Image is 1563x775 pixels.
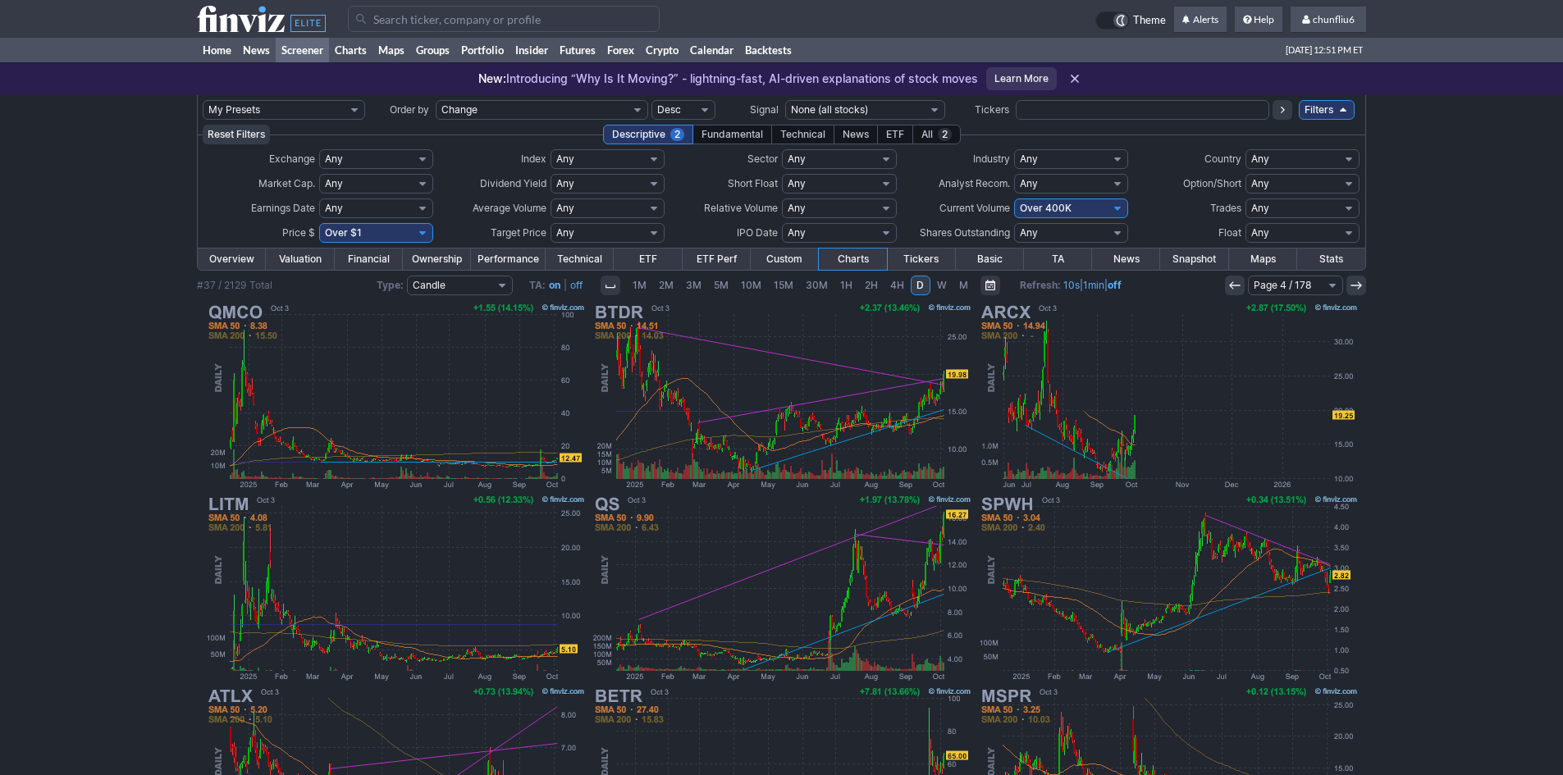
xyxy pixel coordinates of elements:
p: Introducing “Why Is It Moving?” - lightning-fast, AI-driven explanations of stock moves [478,71,978,87]
a: Groups [410,38,455,62]
span: 3M [686,279,702,291]
a: Technical [546,248,614,270]
a: ETF [614,248,682,270]
a: News [1092,248,1160,270]
span: 10M [741,279,761,291]
span: M [959,279,968,291]
a: off [570,279,583,291]
button: Range [980,276,1000,295]
a: Maps [1229,248,1297,270]
span: 2M [659,279,674,291]
a: TA [1024,248,1092,270]
img: QMCO - Quantum Corp - Stock Price Chart [203,300,587,492]
span: Dividend Yield [480,177,546,189]
span: | [564,279,567,291]
b: TA: [529,279,546,291]
span: Average Volume [473,202,546,214]
a: Overview [198,248,266,270]
span: IPO Date [737,226,778,239]
div: Technical [771,125,834,144]
img: QS - QuantumScape Corp - Stock Price Chart [590,492,974,684]
a: 5M [708,276,734,295]
span: 2 [938,128,952,141]
a: off [1108,279,1122,291]
a: 1M [627,276,652,295]
span: Exchange [269,153,315,165]
span: Target Price [491,226,546,239]
a: Learn More [986,67,1057,90]
a: Theme [1095,11,1166,30]
span: Country [1204,153,1241,165]
img: BTDR - Bitdeer Technologies Group - Stock Price Chart [590,300,974,492]
span: 5M [714,279,729,291]
a: Calendar [684,38,739,62]
button: Interval [601,276,620,295]
a: 30M [800,276,834,295]
a: News [237,38,276,62]
div: Fundamental [692,125,772,144]
div: Descriptive [603,125,693,144]
a: 2H [859,276,884,295]
span: Signal [750,103,779,116]
a: Screener [276,38,329,62]
a: Charts [329,38,372,62]
a: D [911,276,930,295]
a: 1min [1083,279,1104,291]
input: Search [348,6,660,32]
span: Industry [973,153,1010,165]
span: 1H [840,279,852,291]
span: 15M [774,279,793,291]
span: | | [1020,277,1122,294]
a: 3M [680,276,707,295]
a: chunfliu6 [1291,7,1366,33]
a: Crypto [640,38,684,62]
a: Valuation [266,248,334,270]
span: Order by [390,103,429,116]
span: Price $ [282,226,315,239]
span: 30M [806,279,828,291]
span: Theme [1133,11,1166,30]
a: Maps [372,38,410,62]
a: ETF Perf [683,248,751,270]
span: Analyst Recom. [939,177,1010,189]
a: Charts [819,248,887,270]
a: Backtests [739,38,797,62]
span: [DATE] 12:51 PM ET [1286,38,1363,62]
b: Type: [377,279,404,291]
span: Short Float [728,177,778,189]
a: M [953,276,974,295]
div: ETF [877,125,913,144]
a: Forex [601,38,640,62]
a: Custom [751,248,819,270]
a: 15M [768,276,799,295]
a: Home [197,38,237,62]
span: Shares Outstanding [920,226,1010,239]
span: Option/Short [1183,177,1241,189]
a: Futures [554,38,601,62]
b: Refresh: [1020,279,1061,291]
span: W [937,279,947,291]
span: Market Cap. [258,177,315,189]
img: SPWH - Sportsman's Warehouse Holdings Inc - Stock Price Chart [976,492,1360,684]
a: 10s [1063,279,1080,291]
span: 4H [890,279,904,291]
span: Index [521,153,546,165]
a: 4H [884,276,910,295]
a: 2M [653,276,679,295]
a: Portfolio [455,38,510,62]
span: Trades [1210,202,1241,214]
a: on [549,279,560,291]
button: Reset Filters [203,125,270,144]
a: Help [1235,7,1282,33]
a: Performance [471,248,546,270]
span: chunfliu6 [1313,13,1355,25]
span: D [916,279,924,291]
a: Insider [510,38,554,62]
a: Filters [1299,100,1355,120]
span: Current Volume [939,202,1010,214]
span: New: [478,71,506,85]
span: 2H [865,279,878,291]
a: Basic [956,248,1024,270]
span: Earnings Date [251,202,315,214]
